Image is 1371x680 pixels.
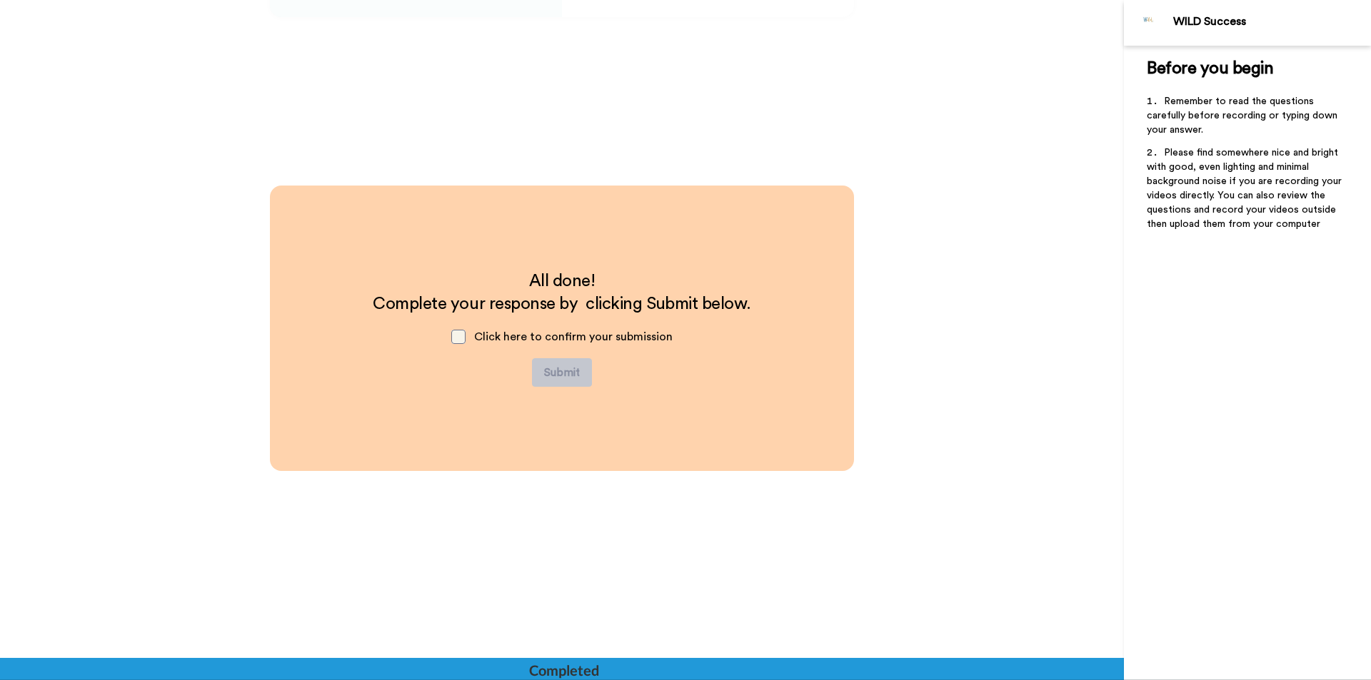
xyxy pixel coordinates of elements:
[529,660,598,680] div: Completed
[474,331,673,342] span: Click here to confirm your submission
[1147,148,1345,229] span: Please find somewhere nice and bright with good, even lighting and minimal background noise if yo...
[529,273,596,290] span: All done!
[1132,6,1166,40] img: Profile Image
[373,295,750,313] span: Complete your response by clicking Submit below.
[1147,96,1340,135] span: Remember to read the questions carefully before recording or typing down your answer.
[1147,60,1273,77] span: Before you begin
[532,358,592,387] button: Submit
[1173,15,1370,29] div: WILD Success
